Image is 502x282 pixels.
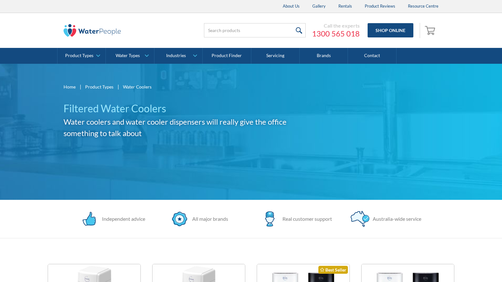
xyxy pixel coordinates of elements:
a: Water Types [106,48,154,64]
a: Servicing [251,48,300,64]
a: Product Types [58,48,105,64]
input: Search products [204,23,306,37]
h1: Filtered Water Coolers [64,101,308,116]
a: Shop Online [368,23,413,37]
div: Product Types [65,53,93,58]
a: Home [64,83,76,90]
div: | [117,83,120,90]
div: Water Coolers [123,83,152,90]
div: Best Seller [318,266,348,274]
div: | [79,83,82,90]
div: Call the experts [312,23,360,29]
div: Industries [166,53,186,58]
div: Water Types [116,53,140,58]
div: Independent advice [99,215,145,223]
a: Product Types [85,83,113,90]
div: Australia-wide service [370,215,421,223]
a: Brands [300,48,348,64]
h2: Water coolers and water cooler dispensers will really give the office something to talk about [64,116,308,139]
img: shopping cart [425,25,437,35]
a: Product Finder [203,48,251,64]
a: Industries [154,48,202,64]
div: All major brands [189,215,228,223]
div: Real customer support [279,215,332,223]
a: Open cart [423,23,438,38]
a: Contact [348,48,396,64]
img: The Water People [64,24,121,37]
a: 1300 565 018 [312,29,360,38]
